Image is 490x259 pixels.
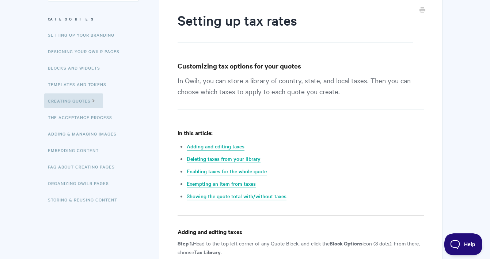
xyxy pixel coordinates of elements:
[187,192,286,200] a: Showing the quote total with/without taxes
[187,167,267,175] a: Enabling taxes for the whole quote
[48,60,106,75] a: Blocks and Widgets
[48,27,120,42] a: Setting up your Branding
[178,75,423,110] p: In Qwilr, you can store a library of country, state, and local taxes. Then you can choose which t...
[178,11,413,42] h1: Setting up tax rates
[48,77,112,92] a: Templates and Tokens
[178,239,193,247] strong: Step 1.
[48,143,104,158] a: Embedding Content
[187,155,261,163] a: Deleting taxes from your library
[48,110,118,125] a: The Acceptance Process
[194,248,221,256] strong: Tax Library
[48,44,125,59] a: Designing Your Qwilr Pages
[48,192,123,207] a: Storing & Reusing Content
[187,143,244,151] a: Adding and editing taxes
[419,7,425,15] a: Print this Article
[178,61,423,71] h3: Customizing tax options for your quotes
[48,12,139,26] h3: Categories
[48,159,120,174] a: FAQ About Creating Pages
[178,227,423,236] h4: Adding and editing taxes
[48,126,122,141] a: Adding & Managing Images
[178,129,213,137] strong: In this article:
[48,176,114,190] a: Organizing Qwilr Pages
[187,180,256,188] a: Exempting an item from taxes
[44,93,103,108] a: Creating Quotes
[444,233,483,255] iframe: Toggle Customer Support
[330,239,362,247] strong: Block Options
[178,239,423,256] p: Head to the top left corner of any Quote Block, and click the icon (3 dots). From there, choose .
